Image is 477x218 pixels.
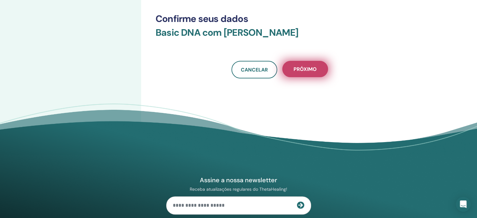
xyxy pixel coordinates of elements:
span: Próximo [294,66,317,72]
button: Próximo [282,61,328,77]
h3: Confirme seus dados [156,13,404,24]
h3: Basic DNA com [PERSON_NAME] [156,27,404,46]
a: Cancelar [231,61,277,78]
h4: Assine a nossa newsletter [166,176,311,184]
p: Receba atualizações regulares do ThetaHealing! [166,186,311,192]
span: Cancelar [241,66,268,73]
div: Open Intercom Messenger [456,197,471,212]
